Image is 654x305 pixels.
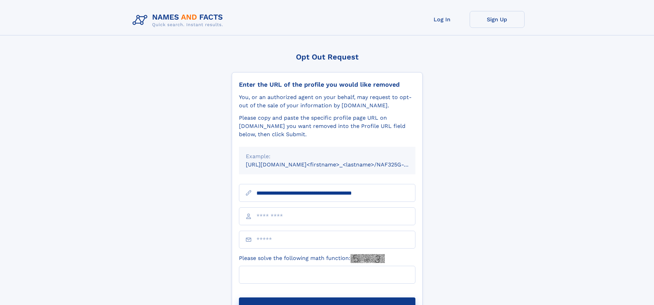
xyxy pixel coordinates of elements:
a: Log In [415,11,470,28]
a: Sign Up [470,11,525,28]
div: Opt Out Request [232,53,423,61]
div: You, or an authorized agent on your behalf, may request to opt-out of the sale of your informatio... [239,93,415,110]
small: [URL][DOMAIN_NAME]<firstname>_<lastname>/NAF325G-xxxxxxxx [246,161,428,168]
label: Please solve the following math function: [239,254,385,263]
div: Please copy and paste the specific profile page URL on [DOMAIN_NAME] you want removed into the Pr... [239,114,415,139]
div: Example: [246,152,409,161]
img: Logo Names and Facts [130,11,229,30]
div: Enter the URL of the profile you would like removed [239,81,415,88]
